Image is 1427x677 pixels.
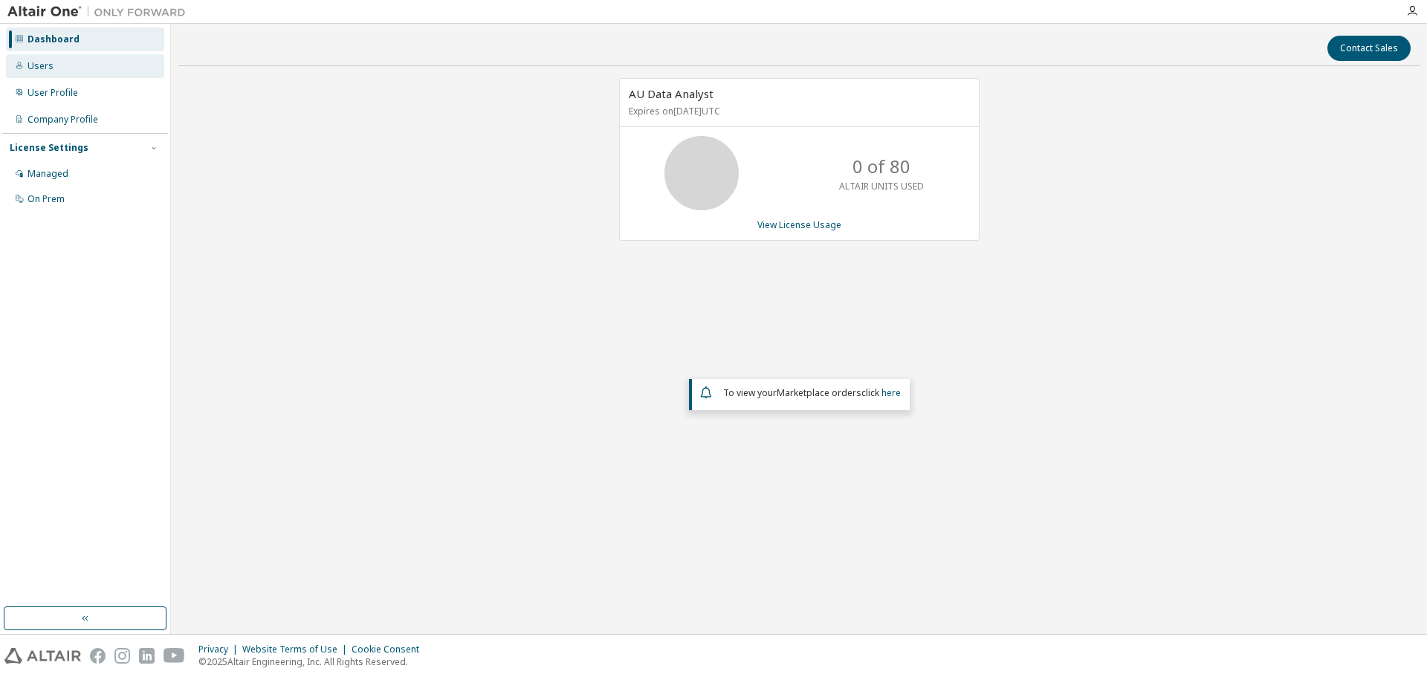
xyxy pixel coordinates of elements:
div: Company Profile [27,114,98,126]
button: Contact Sales [1327,36,1411,61]
div: License Settings [10,142,88,154]
div: Website Terms of Use [242,644,352,655]
img: youtube.svg [164,648,185,664]
span: To view your click [723,386,901,399]
div: On Prem [27,193,65,205]
div: Privacy [198,644,242,655]
div: User Profile [27,87,78,99]
img: altair_logo.svg [4,648,81,664]
p: Expires on [DATE] UTC [629,105,966,117]
img: instagram.svg [114,648,130,664]
img: facebook.svg [90,648,106,664]
p: 0 of 80 [852,154,910,179]
a: here [881,386,901,399]
img: Altair One [7,4,193,19]
span: AU Data Analyst [629,86,713,101]
div: Managed [27,168,68,180]
img: linkedin.svg [139,648,155,664]
p: ALTAIR UNITS USED [839,180,924,192]
em: Marketplace orders [777,386,861,399]
div: Cookie Consent [352,644,428,655]
p: © 2025 Altair Engineering, Inc. All Rights Reserved. [198,655,428,668]
div: Dashboard [27,33,80,45]
div: Users [27,60,54,72]
a: View License Usage [757,218,841,231]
